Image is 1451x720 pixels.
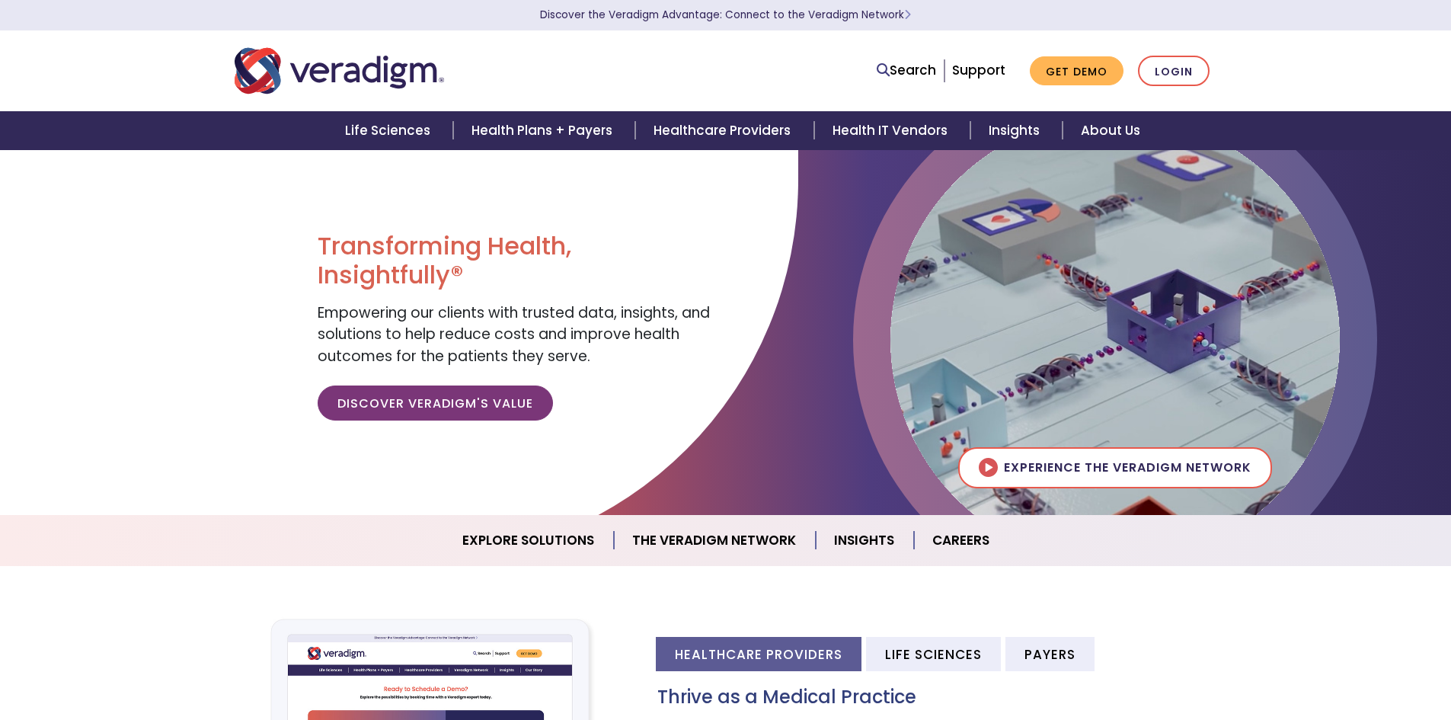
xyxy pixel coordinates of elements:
a: Get Demo [1030,56,1123,86]
span: Empowering our clients with trusted data, insights, and solutions to help reduce costs and improv... [318,302,710,366]
h1: Transforming Health, Insightfully® [318,232,714,290]
a: Discover the Veradigm Advantage: Connect to the Veradigm NetworkLearn More [540,8,911,22]
li: Life Sciences [866,637,1001,671]
a: Insights [816,521,914,560]
a: Careers [914,521,1008,560]
img: Veradigm logo [235,46,444,96]
a: Life Sciences [327,111,453,150]
span: Learn More [904,8,911,22]
h3: Thrive as a Medical Practice [657,686,1217,709]
a: Health IT Vendors [814,111,970,150]
a: Explore Solutions [444,521,614,560]
a: The Veradigm Network [614,521,816,560]
a: About Us [1063,111,1159,150]
a: Healthcare Providers [635,111,813,150]
a: Search [877,60,936,81]
li: Payers [1005,637,1095,671]
li: Healthcare Providers [656,637,861,671]
a: Insights [970,111,1063,150]
a: Health Plans + Payers [453,111,635,150]
a: Discover Veradigm's Value [318,386,553,421]
a: Support [952,61,1005,79]
a: Login [1138,56,1210,87]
